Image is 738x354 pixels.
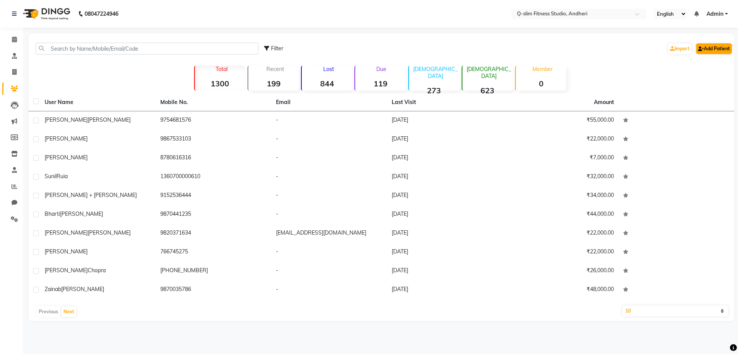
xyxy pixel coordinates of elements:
span: Chopra [88,267,106,274]
p: Member [519,66,566,73]
td: - [271,205,387,224]
strong: 199 [248,79,299,88]
td: ₹22,000.00 [503,243,618,262]
td: - [271,262,387,281]
span: [PERSON_NAME] [60,210,103,217]
td: [PHONE_NUMBER] [156,262,271,281]
a: Add Patient [696,43,732,54]
p: Due [357,66,406,73]
td: 9870441235 [156,205,271,224]
td: [DATE] [387,224,503,243]
span: Filter [271,45,283,52]
p: Total [198,66,245,73]
td: 9754681576 [156,111,271,130]
strong: 1300 [195,79,245,88]
p: Lost [305,66,352,73]
td: 9152536444 [156,187,271,205]
th: Last Visit [387,94,503,111]
td: - [271,243,387,262]
strong: 623 [462,86,513,95]
th: Amount [589,94,618,111]
td: ₹22,000.00 [503,130,618,149]
td: 9870035786 [156,281,271,299]
td: ₹26,000.00 [503,262,618,281]
span: [PERSON_NAME] [45,267,88,274]
a: Import [668,43,691,54]
td: - [271,130,387,149]
p: [DEMOGRAPHIC_DATA] [412,66,459,79]
td: [DATE] [387,243,503,262]
span: Bharti [45,210,60,217]
td: - [271,111,387,130]
th: Email [271,94,387,111]
td: [EMAIL_ADDRESS][DOMAIN_NAME] [271,224,387,243]
span: [PERSON_NAME] [88,229,131,236]
span: [PERSON_NAME] [88,116,131,123]
td: [DATE] [387,205,503,224]
td: [DATE] [387,281,503,299]
td: [DATE] [387,111,503,130]
td: 9867533103 [156,130,271,149]
td: - [271,281,387,299]
td: 1360700000610 [156,168,271,187]
span: [PERSON_NAME] [45,135,88,142]
span: [PERSON_NAME] + [PERSON_NAME] [45,192,137,199]
td: [DATE] [387,130,503,149]
button: Next [61,306,76,317]
p: [DEMOGRAPHIC_DATA] [465,66,513,79]
strong: 119 [355,79,406,88]
span: [PERSON_NAME] [45,229,88,236]
td: [DATE] [387,168,503,187]
strong: 0 [516,79,566,88]
span: Ruia [57,173,68,180]
td: - [271,187,387,205]
td: 8780616316 [156,149,271,168]
span: Zainab [45,286,61,293]
b: 08047224946 [85,3,118,25]
img: logo [20,3,72,25]
input: Search by Name/Mobile/Email/Code [36,43,258,55]
td: ₹48,000.00 [503,281,618,299]
p: Recent [251,66,299,73]
span: [PERSON_NAME] [45,154,88,161]
td: - [271,149,387,168]
td: ₹44,000.00 [503,205,618,224]
td: [DATE] [387,262,503,281]
td: 766745275 [156,243,271,262]
td: ₹55,000.00 [503,111,618,130]
strong: 273 [409,86,459,95]
th: User Name [40,94,156,111]
span: [PERSON_NAME] [45,116,88,123]
td: - [271,168,387,187]
span: Sunil [45,173,57,180]
td: ₹22,000.00 [503,224,618,243]
span: Admin [706,10,723,18]
td: [DATE] [387,187,503,205]
td: ₹7,000.00 [503,149,618,168]
td: 9820371634 [156,224,271,243]
td: ₹32,000.00 [503,168,618,187]
th: Mobile No. [156,94,271,111]
span: [PERSON_NAME] [61,286,104,293]
strong: 844 [302,79,352,88]
td: [DATE] [387,149,503,168]
td: ₹34,000.00 [503,187,618,205]
span: [PERSON_NAME] [45,248,88,255]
